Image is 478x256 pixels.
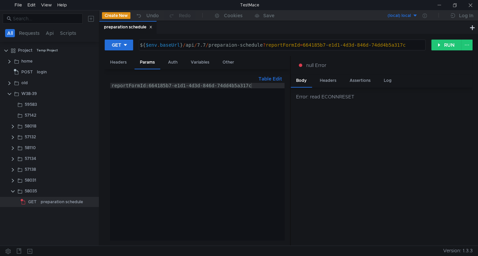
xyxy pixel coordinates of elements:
div: Headers [105,56,132,69]
div: Params [134,56,160,69]
button: Undo [130,10,164,21]
button: Create New [102,12,130,19]
div: Redo [179,11,191,20]
div: 58110 [25,143,36,153]
div: old [21,78,28,88]
div: Other [217,56,240,69]
div: Cookies [224,11,243,20]
div: (local) local [388,13,411,19]
div: Undo [146,11,159,20]
input: Search... [13,15,79,22]
button: GET [105,40,133,50]
div: home [21,56,33,66]
div: preparation schedule [41,197,83,207]
button: RUN [431,40,461,50]
div: 57142 [25,110,36,120]
button: Requests [17,29,42,37]
button: (local) local [371,10,418,21]
div: Project [18,45,33,55]
div: Save [263,13,274,18]
div: Body [291,74,312,88]
div: Headers [314,74,342,87]
button: Api [44,29,56,37]
div: Error: read ECONNRESET [296,93,473,100]
div: 57138 [25,164,36,174]
div: 58031 [25,175,36,185]
div: GET [112,41,121,49]
button: All [5,29,15,37]
div: 57132 [25,132,36,142]
div: preparation schedule [104,24,152,31]
span: null Error [306,62,326,69]
div: 59583 [25,99,37,110]
div: Auth [163,56,183,69]
button: Scripts [58,29,78,37]
div: Temp Project [37,45,58,55]
div: login [37,67,47,77]
div: Variables [185,56,215,69]
div: Log [378,74,397,87]
div: 57134 [25,154,36,164]
div: W38-39 [21,89,37,99]
div: Log In [459,11,473,20]
div: Assertions [344,74,376,87]
button: Redo [164,10,195,21]
span: Version: 1.3.3 [443,246,473,256]
div: 58018 [25,121,36,131]
span: GET [28,197,37,207]
span: POST [21,67,33,77]
button: Table Edit [256,75,285,83]
div: 58035 [25,186,37,196]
